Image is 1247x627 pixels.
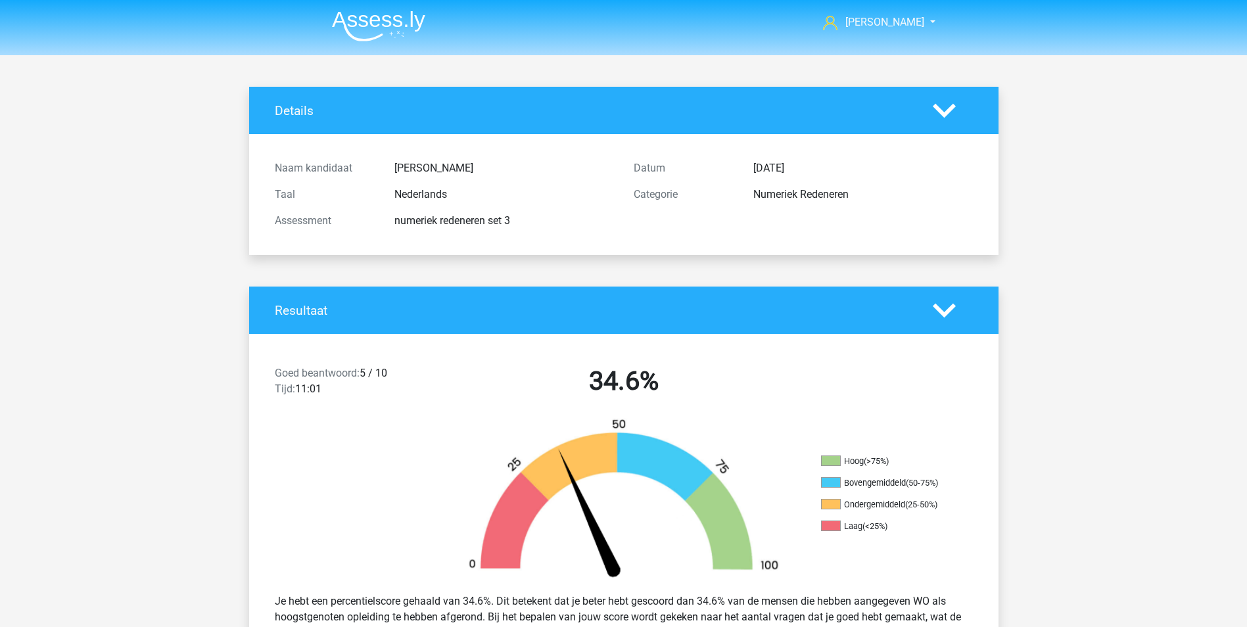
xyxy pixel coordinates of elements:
[864,456,889,466] div: (>75%)
[743,160,983,176] div: [DATE]
[265,160,385,176] div: Naam kandidaat
[906,478,938,488] div: (50-75%)
[265,365,444,402] div: 5 / 10 11:01
[446,418,801,583] img: 35.40f4675ce624.png
[275,383,295,395] span: Tijd:
[265,187,385,202] div: Taal
[275,367,360,379] span: Goed beantwoord:
[385,213,624,229] div: numeriek redeneren set 3
[624,160,743,176] div: Datum
[821,455,953,467] li: Hoog
[275,103,913,118] h4: Details
[818,14,926,30] a: [PERSON_NAME]
[743,187,983,202] div: Numeriek Redeneren
[862,521,887,531] div: (<25%)
[385,187,624,202] div: Nederlands
[821,477,953,489] li: Bovengemiddeld
[332,11,425,41] img: Assessly
[275,303,913,318] h4: Resultaat
[265,213,385,229] div: Assessment
[821,499,953,511] li: Ondergemiddeld
[845,16,924,28] span: [PERSON_NAME]
[624,187,743,202] div: Categorie
[385,160,624,176] div: [PERSON_NAME]
[905,499,937,509] div: (25-50%)
[821,521,953,532] li: Laag
[454,365,793,397] h2: 34.6%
